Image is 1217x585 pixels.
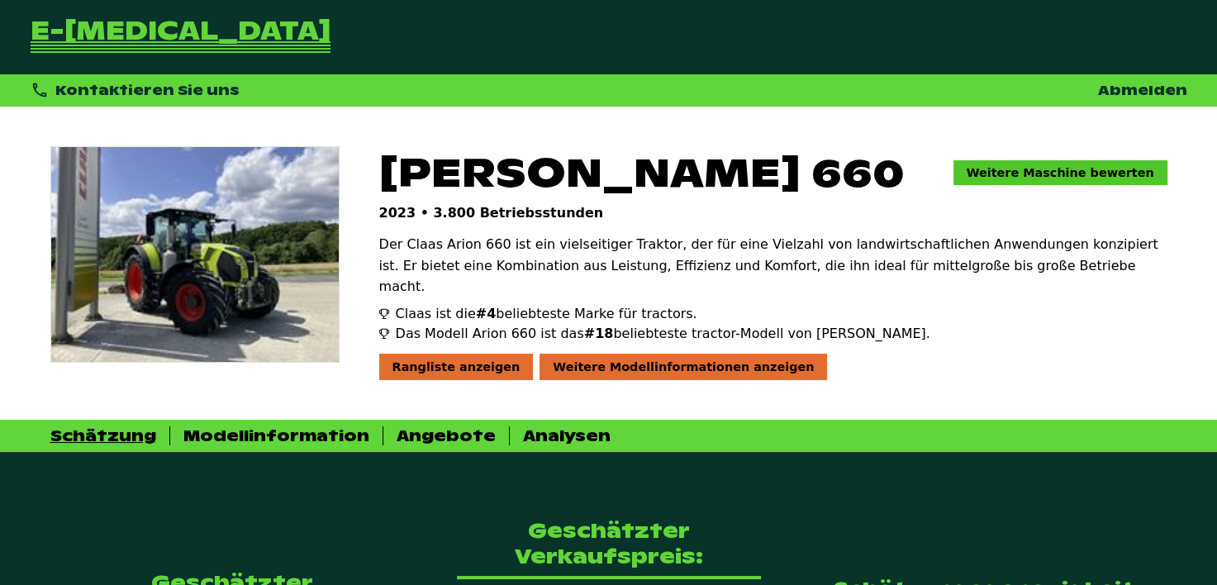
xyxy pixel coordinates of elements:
div: Kontaktieren Sie uns [31,81,240,100]
span: #18 [584,326,614,341]
span: #4 [476,306,497,321]
p: 2023 • 3.800 Betriebsstunden [379,205,1167,221]
a: Zurück zur Startseite [31,20,330,55]
div: Angebote [397,426,496,445]
span: Kontaktieren Sie uns [55,82,240,99]
div: Analysen [523,426,611,445]
a: Weitere Maschine bewerten [953,160,1167,185]
span: [PERSON_NAME] 660 [379,146,905,198]
div: Modellinformation [183,426,369,445]
span: Claas ist die beliebteste Marke für tractors. [396,304,697,324]
div: Schätzung [50,426,156,445]
p: Der Claas Arion 660 ist ein vielseitiger Traktor, der für eine Vielzahl von landwirtschaftlichen ... [379,234,1167,297]
div: Rangliste anzeigen [379,354,534,380]
span: Das Modell Arion 660 ist das beliebteste tractor-Modell von [PERSON_NAME]. [396,324,930,344]
img: Claas Arion 660 CMATIC CEBIS [51,147,339,362]
div: Weitere Modellinformationen anzeigen [540,354,827,380]
a: Abmelden [1098,82,1187,99]
p: Geschätzter Verkaufspreis: [457,518,761,569]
